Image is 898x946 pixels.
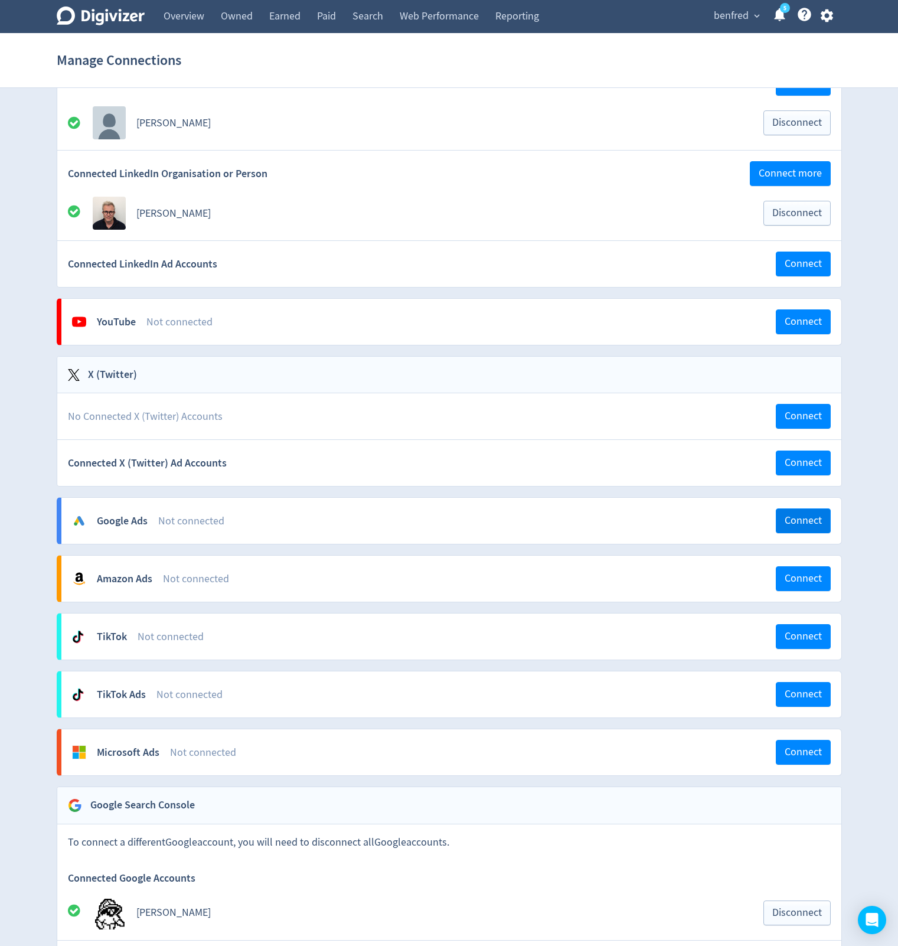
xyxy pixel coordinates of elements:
a: Connect [776,409,831,423]
button: Disconnect [763,901,831,925]
span: Connect [785,78,822,89]
img: Avatar for Ben Wells [93,896,126,929]
div: Not connected [138,629,776,644]
span: Disconnect [772,118,822,128]
a: TikTokNot connectedConnect [61,614,841,660]
span: expand_more [752,11,762,21]
span: Connect [785,317,822,327]
img: account profile [93,106,126,139]
button: Connect more [750,161,831,186]
span: Connected LinkedIn Organisation or Person [68,167,267,181]
span: Connect [785,747,822,758]
button: Disconnect [763,110,831,135]
button: benfred [710,6,763,25]
div: TikTok Ads [97,687,146,702]
button: Connect [776,624,831,649]
a: YouTubeNot connectedConnect [61,299,841,345]
h1: Manage Connections [57,41,181,79]
span: Connect [785,458,822,468]
button: Connect [776,682,831,707]
a: Amazon AdsNot connectedConnect [61,556,841,602]
button: Connect [776,508,831,533]
div: Google Ads [97,514,148,529]
div: Not connected [170,745,776,760]
text: 5 [783,4,786,12]
span: Connected Google Accounts [68,871,195,886]
div: All good [68,903,93,922]
div: Not connected [158,514,776,529]
span: Connect [785,259,822,269]
div: To connect a different Google account, you will need to disconnect all Google accounts. [57,824,841,860]
a: Google AdsNot connectedConnect [61,498,841,544]
div: TikTok [97,629,127,644]
span: benfred [714,6,749,25]
span: Connected X (Twitter) Ad Accounts [68,456,227,471]
button: Connect [776,309,831,334]
div: Not connected [146,315,776,330]
span: Connect more [759,168,822,179]
a: TikTok AdsNot connectedConnect [61,671,841,717]
span: Disconnect [772,208,822,218]
div: Not connected [156,687,776,702]
h2: Google Search Console [82,798,195,813]
a: [PERSON_NAME] [136,207,211,220]
span: Connect [785,516,822,526]
img: Avatar for Ben Wells [93,197,126,230]
div: YouTube [97,315,136,330]
span: Connect [785,411,822,422]
div: All good [68,204,93,223]
span: Disconnect [772,908,822,918]
button: Connect [776,740,831,765]
span: No Connected X (Twitter) Accounts [68,409,223,424]
a: [PERSON_NAME] [136,116,211,130]
div: Open Intercom Messenger [858,906,886,934]
h2: X (Twitter) [80,367,137,382]
button: Disconnect [763,201,831,226]
div: Not connected [163,572,776,586]
a: [PERSON_NAME] [136,906,211,919]
button: Connect [776,252,831,276]
span: Connect [785,631,822,642]
span: Connect [785,689,822,700]
button: Connect [776,451,831,475]
a: 5 [780,3,790,13]
div: Amazon Ads [97,572,152,586]
div: Microsoft Ads [97,745,159,760]
span: Connected LinkedIn Ad Accounts [68,257,217,272]
svg: Google Analytics [68,798,82,813]
span: Connect [785,573,822,584]
button: Connect [776,404,831,429]
a: Microsoft AdsNot connectedConnect [61,729,841,775]
button: Connect [776,566,831,591]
